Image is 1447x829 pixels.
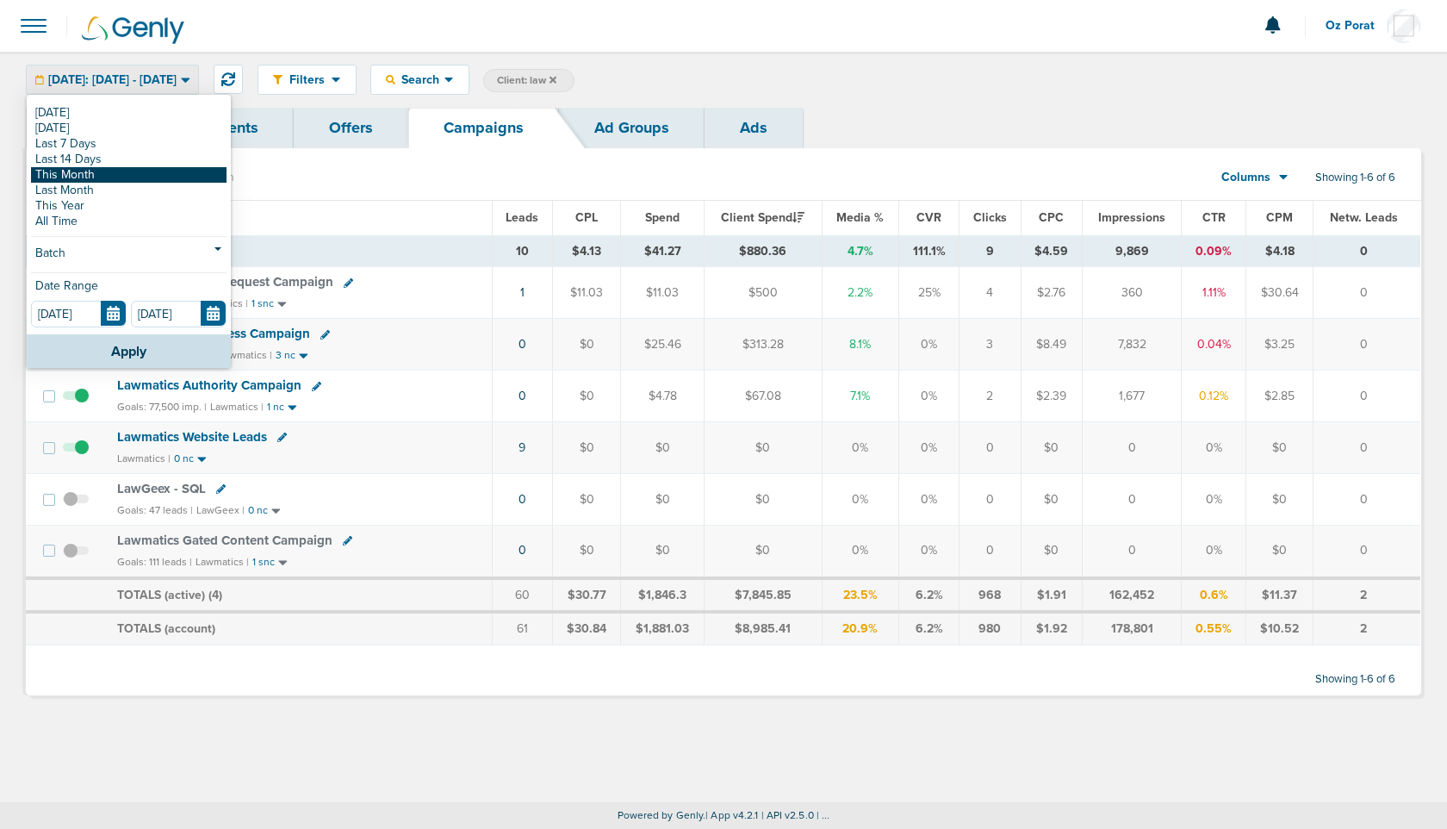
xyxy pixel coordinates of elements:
td: 0 [1083,473,1182,525]
td: 7,832 [1083,319,1182,371]
td: 0% [898,319,959,371]
td: 980 [959,612,1021,645]
td: 2 [1313,612,1421,645]
td: 3 [959,319,1021,371]
td: TOTALS (active) ( ) [107,578,492,613]
td: 7.1% [822,371,898,422]
a: 1 [520,285,525,300]
td: 0.55% [1182,612,1246,645]
small: Lawmatics | [196,556,249,568]
td: $4.13 [552,235,620,267]
a: Last 14 Days [31,152,227,167]
span: Oz Porat [1326,20,1387,32]
small: Goals: 77,500 imp. | [117,401,207,414]
a: Offers [294,108,408,148]
small: Lawmatics | [219,349,272,361]
a: All Time [31,214,227,229]
td: $313.28 [705,319,822,371]
td: 6.2% [898,612,959,645]
span: Spend [645,210,680,225]
a: 0 [519,543,526,558]
td: 0% [822,473,898,525]
span: Clicks [973,210,1007,225]
td: 4 [959,267,1021,319]
td: $500 [705,267,822,319]
td: $880.36 [705,235,822,267]
td: 2 [1313,578,1421,613]
a: Last 7 Days [31,136,227,152]
td: 0% [822,525,898,577]
a: [DATE] [31,121,227,136]
td: 9 [959,235,1021,267]
a: Dashboard [26,108,174,148]
span: Showing 1-6 of 6 [1315,171,1395,185]
span: Media % [836,210,884,225]
span: CTR [1202,210,1226,225]
td: $8.49 [1021,319,1082,371]
span: CPM [1266,210,1293,225]
span: Client Spend [721,210,804,225]
td: $0 [1245,422,1313,474]
span: [DATE]: [DATE] - [DATE] [48,74,177,86]
td: 6.2% [898,578,959,613]
span: Showing 1-6 of 6 [1315,672,1395,687]
small: Lawmatics | [210,401,264,413]
td: 0% [898,525,959,577]
td: 162,452 [1083,578,1182,613]
td: $0 [621,525,705,577]
td: 2.2% [822,267,898,319]
td: 0% [898,371,959,422]
td: 20.9% [822,612,898,645]
span: Leads [506,210,538,225]
a: Ads [705,108,803,148]
td: 60 [492,578,552,613]
td: $0 [621,473,705,525]
td: 4.7% [822,235,898,267]
td: $0 [1021,473,1082,525]
td: 0 [1083,525,1182,577]
td: $2.76 [1021,267,1082,319]
td: $7,845.85 [705,578,822,613]
td: $25.46 [621,319,705,371]
td: 0% [1182,422,1246,474]
td: 0% [1182,525,1246,577]
a: 0 [519,337,526,352]
td: 111.1% [898,235,959,267]
span: Client: law [497,73,556,88]
td: 9,869 [1083,235,1182,267]
span: Lawmatics Authority Campaign [117,377,301,393]
a: This Year [31,198,227,214]
td: $0 [552,371,620,422]
a: Batch [31,244,227,265]
small: LawGeex | [196,504,245,516]
small: 0 nc [248,504,268,517]
td: 178,801 [1083,612,1182,645]
td: $0 [705,422,822,474]
td: $0 [552,422,620,474]
td: 1,677 [1083,371,1182,422]
td: 0.04% [1182,319,1246,371]
td: $11.37 [1245,578,1313,613]
td: $4.18 [1245,235,1313,267]
td: 0 [1313,525,1421,577]
td: $0 [1245,525,1313,577]
td: 0 [959,473,1021,525]
span: CPL [575,210,598,225]
td: $0 [705,473,822,525]
td: 23.5% [822,578,898,613]
td: 61 [492,612,552,645]
span: CPC [1039,210,1064,225]
a: Ad Groups [559,108,705,148]
td: $0 [552,319,620,371]
a: 0 [519,389,526,403]
small: Goals: 111 leads | [117,556,192,569]
td: $8,985.41 [705,612,822,645]
td: 0 [959,525,1021,577]
td: $0 [1021,525,1082,577]
td: $1,881.03 [621,612,705,645]
span: | ... [817,809,830,821]
td: 0% [898,473,959,525]
td: $4.59 [1021,235,1082,267]
td: $0 [1021,422,1082,474]
td: 0% [822,422,898,474]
